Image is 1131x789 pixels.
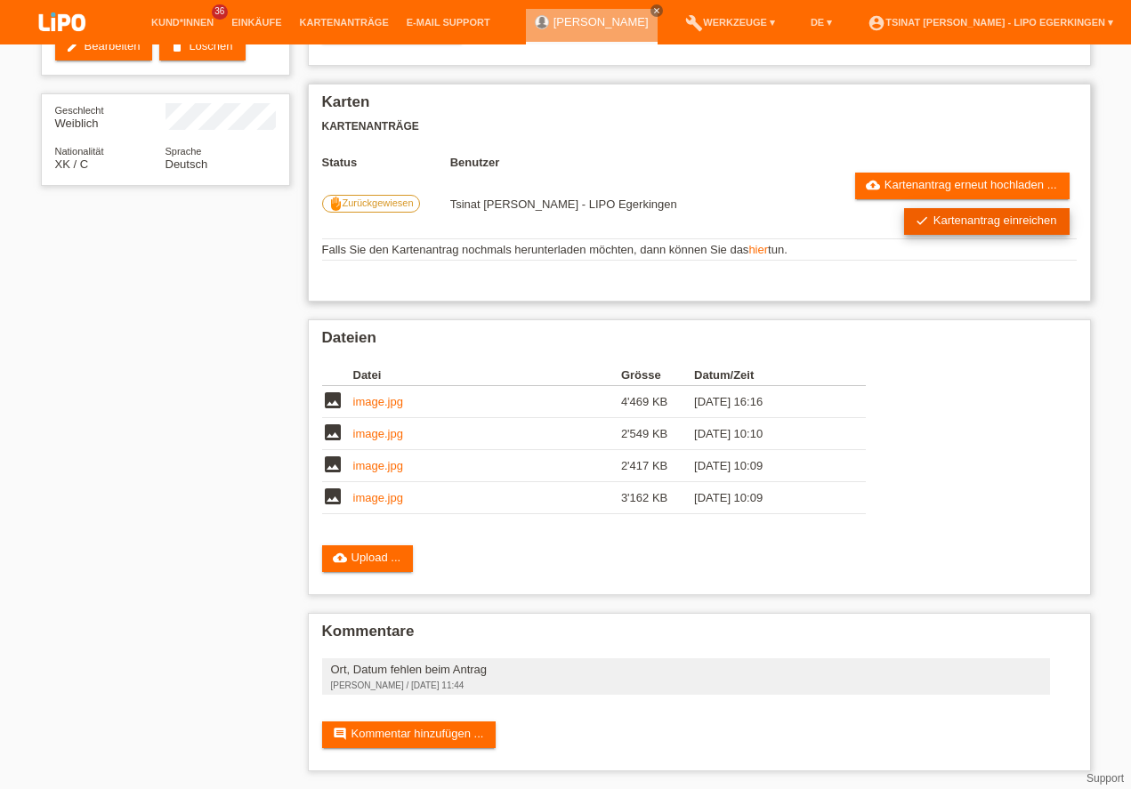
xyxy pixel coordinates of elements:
td: 2'417 KB [621,450,694,482]
th: Status [322,156,450,169]
a: DE ▾ [802,17,841,28]
i: image [322,454,343,475]
i: image [322,390,343,411]
a: commentKommentar hinzufügen ... [322,721,497,748]
i: build [685,14,703,32]
th: Datum/Zeit [694,365,840,386]
h2: Kommentare [322,623,1077,649]
span: 05.09.2025 [450,197,677,211]
i: delete [170,39,184,53]
i: close [652,6,661,15]
span: Nationalität [55,146,104,157]
i: image [322,486,343,507]
a: cloud_uploadKartenantrag erneut hochladen ... [855,173,1070,199]
i: cloud_upload [866,178,880,192]
div: [PERSON_NAME] / [DATE] 11:44 [331,680,1041,690]
a: image.jpg [353,427,403,440]
h2: Dateien [322,329,1077,356]
i: check [915,213,929,228]
span: Kosovo / C / 20.01.2016 [55,157,89,171]
a: E-Mail Support [398,17,499,28]
th: Grösse [621,365,694,386]
span: 36 [212,4,228,20]
a: Einkäufe [222,17,290,28]
span: Deutsch [166,157,208,171]
i: edit [66,39,80,53]
a: Kartenanträge [291,17,398,28]
td: [DATE] 10:10 [694,418,840,450]
a: account_circleTsinat [PERSON_NAME] - LIPO Egerkingen ▾ [859,17,1122,28]
td: 4'469 KB [621,386,694,418]
div: Weiblich [55,103,166,130]
a: cloud_uploadUpload ... [322,545,414,572]
a: [PERSON_NAME] [553,15,649,28]
a: buildWerkzeuge ▾ [676,17,784,28]
td: [DATE] 10:09 [694,482,840,514]
i: cloud_upload [333,551,347,565]
i: image [322,422,343,443]
a: editBearbeiten [55,34,153,60]
span: Geschlecht [55,105,104,116]
a: close [650,4,663,17]
h3: Kartenanträge [322,120,1077,133]
a: hier [748,243,768,256]
th: Datei [353,365,621,386]
i: comment [333,727,347,741]
i: front_hand [328,197,343,211]
td: [DATE] 16:16 [694,386,840,418]
td: Falls Sie den Kartenantrag nochmals herunterladen möchten, dann können Sie das tun. [322,239,1077,261]
a: checkKartenantrag einreichen [904,208,1070,235]
a: image.jpg [353,459,403,472]
th: Benutzer [450,156,752,169]
td: [DATE] 10:09 [694,450,840,482]
td: 3'162 KB [621,482,694,514]
a: image.jpg [353,395,403,408]
td: 2'549 KB [621,418,694,450]
i: account_circle [868,14,885,32]
h2: Karten [322,93,1077,120]
a: Kund*innen [142,17,222,28]
a: LIPO pay [18,36,107,50]
div: Ort, Datum fehlen beim Antrag [331,663,1041,676]
a: image.jpg [353,491,403,504]
a: Support [1087,772,1124,785]
span: Sprache [166,146,202,157]
span: Zurückgewiesen [343,197,414,208]
a: deleteLöschen [159,34,245,60]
